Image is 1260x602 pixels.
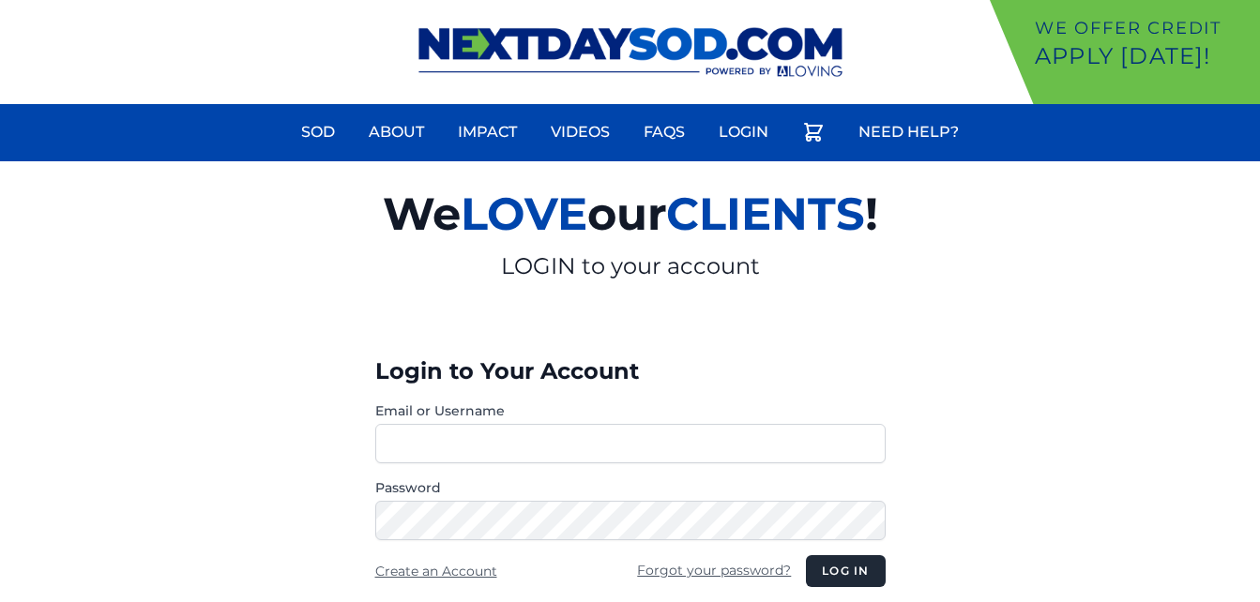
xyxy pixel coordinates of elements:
[632,110,696,155] a: FAQs
[539,110,621,155] a: Videos
[375,563,497,579] a: Create an Account
[707,110,780,155] a: Login
[165,176,1096,251] h2: We our !
[806,555,885,587] button: Log in
[290,110,346,155] a: Sod
[1035,41,1252,71] p: Apply [DATE]!
[357,110,435,155] a: About
[447,110,528,155] a: Impact
[375,401,886,420] label: Email or Username
[461,187,587,241] span: LOVE
[375,356,886,386] h3: Login to Your Account
[165,251,1096,281] p: LOGIN to your account
[666,187,865,241] span: CLIENTS
[637,562,791,579] a: Forgot your password?
[1035,15,1252,41] p: We offer Credit
[847,110,970,155] a: Need Help?
[375,478,886,497] label: Password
